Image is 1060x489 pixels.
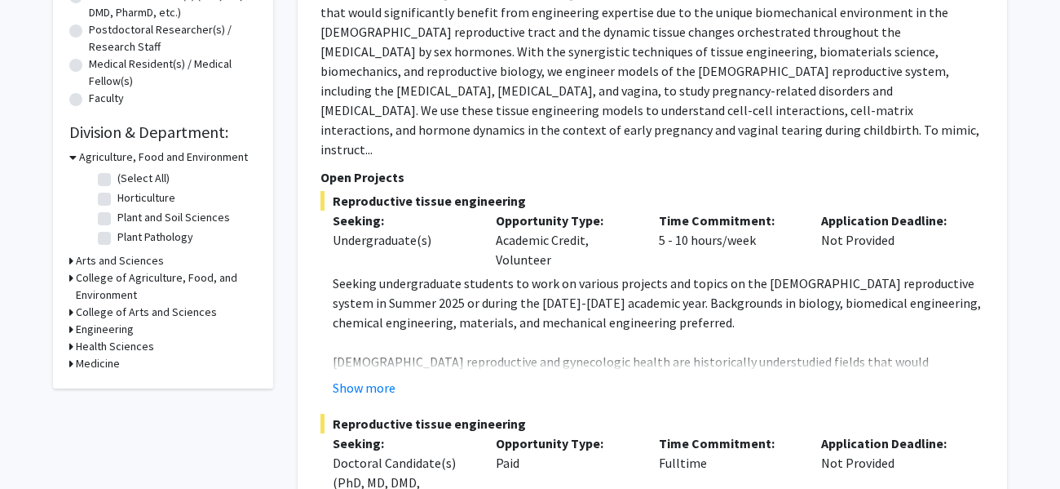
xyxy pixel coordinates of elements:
h3: Health Sciences [76,338,154,355]
label: Plant Pathology [117,229,193,246]
label: (Select All) [117,170,170,187]
span: Reproductive tissue engineering [320,414,984,433]
p: Time Commitment: [659,433,797,453]
p: Application Deadline: [821,433,960,453]
p: Opportunity Type: [496,211,634,230]
h3: College of Arts and Sciences [76,304,217,321]
label: Postdoctoral Researcher(s) / Research Staff [89,21,257,56]
p: Seeking: [333,211,471,230]
label: Faculty [89,90,124,107]
p: Open Projects [320,167,984,187]
div: Not Provided [809,211,972,269]
button: Show more [333,378,395,398]
label: Medical Resident(s) / Medical Fellow(s) [89,56,257,90]
div: Academic Credit, Volunteer [484,211,647,269]
h3: Agriculture, Food and Environment [79,149,248,166]
p: Application Deadline: [821,211,960,230]
div: 5 - 10 hours/week [647,211,810,269]
h3: College of Agriculture, Food, and Environment [76,269,257,304]
iframe: Chat [12,416,69,477]
h2: Division & Department: [69,122,257,142]
label: Horticulture [117,189,175,207]
div: Undergraduate(s) [333,230,471,250]
span: Reproductive tissue engineering [320,191,984,211]
h3: Medicine [76,355,120,372]
p: [DEMOGRAPHIC_DATA] reproductive and gynecologic health are historically understudied fields that ... [333,352,984,469]
p: Seeking undergraduate students to work on various projects and topics on the [DEMOGRAPHIC_DATA] r... [333,273,984,332]
p: Time Commitment: [659,211,797,230]
p: Opportunity Type: [496,433,634,453]
p: Seeking: [333,433,471,453]
h3: Arts and Sciences [76,252,164,269]
h3: Engineering [76,321,134,338]
label: Plant and Soil Sciences [117,209,230,226]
